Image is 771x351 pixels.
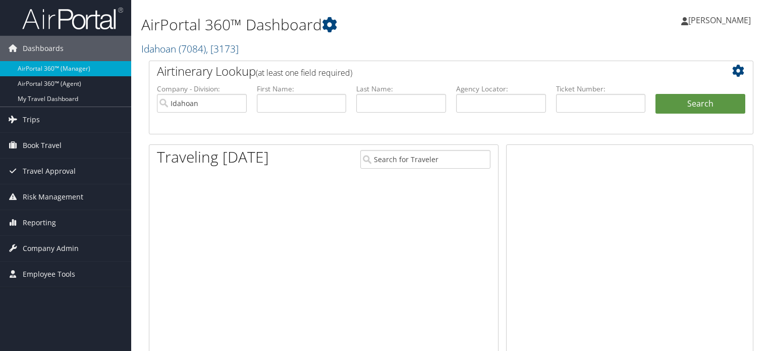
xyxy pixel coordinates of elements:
[23,36,64,61] span: Dashboards
[23,210,56,235] span: Reporting
[206,42,239,56] span: , [ 3173 ]
[360,150,490,169] input: Search for Traveler
[141,42,239,56] a: Idahoan
[23,262,75,287] span: Employee Tools
[23,107,40,132] span: Trips
[456,84,546,94] label: Agency Locator:
[22,7,123,30] img: airportal-logo.png
[681,5,761,35] a: [PERSON_NAME]
[655,94,745,114] button: Search
[256,67,352,78] span: (at least one field required)
[141,14,555,35] h1: AirPortal 360™ Dashboard
[556,84,646,94] label: Ticket Number:
[356,84,446,94] label: Last Name:
[23,184,83,210] span: Risk Management
[23,236,79,261] span: Company Admin
[157,146,269,168] h1: Traveling [DATE]
[257,84,347,94] label: First Name:
[157,63,695,80] h2: Airtinerary Lookup
[157,84,247,94] label: Company - Division:
[179,42,206,56] span: ( 7084 )
[23,159,76,184] span: Travel Approval
[688,15,751,26] span: [PERSON_NAME]
[23,133,62,158] span: Book Travel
